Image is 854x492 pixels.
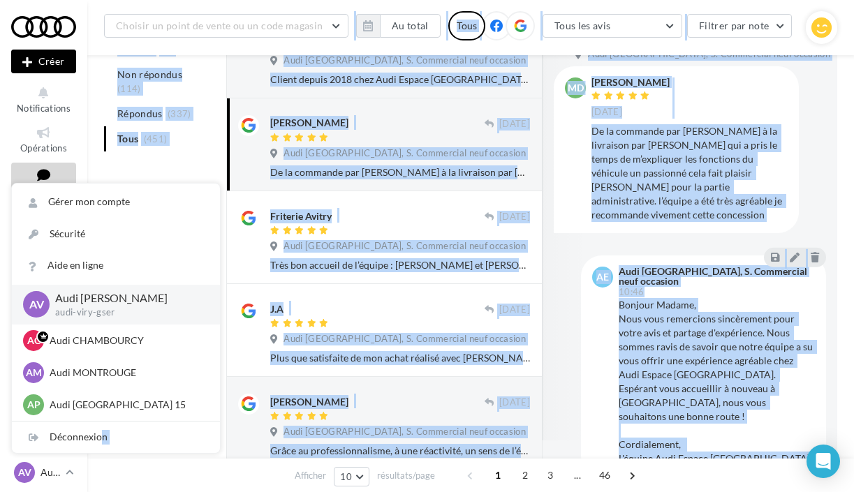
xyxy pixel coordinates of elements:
span: ... [566,464,589,486]
button: 10 [334,467,369,486]
div: [PERSON_NAME] [270,395,348,409]
span: AP [27,398,41,412]
span: 3 [539,464,561,486]
button: Créer [11,50,76,73]
button: Filtrer par note [687,14,793,38]
a: AV Audi [PERSON_NAME] [11,459,76,486]
span: résultats/page [377,469,435,482]
span: Audi [GEOGRAPHIC_DATA], S. Commercial neuf occasion [284,426,526,438]
p: Audi [GEOGRAPHIC_DATA] 15 [50,398,203,412]
div: Bonjour Madame, Nous vous remercions sincèrement pour votre avis et partage d'expérience. Nous so... [619,298,815,465]
a: Sécurité [12,218,220,250]
span: 2 [514,464,536,486]
button: Notifications [11,82,76,117]
span: Audi [GEOGRAPHIC_DATA], S. Commercial neuf occasion [284,333,526,345]
p: Audi CHAMBOURCY [50,334,203,348]
div: Déconnexion [12,422,220,453]
p: Audi [PERSON_NAME] [55,290,198,306]
div: Plus que satisfaite de mon achat réalisé avec [PERSON_NAME] et [PERSON_NAME]. Merci à vous et à b... [270,351,530,365]
span: Audi [GEOGRAPHIC_DATA], S. Commercial neuf occasion [284,54,526,67]
span: [DATE] [499,396,530,409]
div: [PERSON_NAME] [591,77,670,87]
span: AV [29,297,44,313]
span: Non répondus [117,68,182,82]
span: 46 [594,464,617,486]
span: [DATE] [591,106,622,119]
span: (337) [168,108,191,119]
div: De la commande par [PERSON_NAME] à la livraison par [PERSON_NAME] qui a pris le temps de m’expliq... [591,124,788,222]
span: AC [27,334,41,348]
div: Très bon accueil de l’équipe : [PERSON_NAME] et [PERSON_NAME]. [PERSON_NAME] expérience chez [GEO... [270,258,530,272]
span: Afficher [295,469,326,482]
a: Gérer mon compte [12,186,220,218]
button: Au total [356,14,441,38]
a: Boîte de réception [11,163,76,214]
button: Au total [380,14,441,38]
div: De la commande par [PERSON_NAME] à la livraison par [PERSON_NAME] qui a pris le temps de m’expliq... [270,165,530,179]
a: Aide en ligne [12,250,220,281]
span: Audi [GEOGRAPHIC_DATA], S. Commercial neuf occasion [284,147,526,160]
span: Audi [GEOGRAPHIC_DATA], S. Commercial neuf occasion [284,240,526,253]
p: Audi [PERSON_NAME] [41,465,60,479]
div: Grâce au professionnalisme, à une réactivité, un sens de l’écoute exceptionnels et des conseils p... [270,444,530,458]
span: 1 [487,464,509,486]
div: Audi [GEOGRAPHIC_DATA], S. Commercial neuf occasion [619,267,812,286]
div: Friterie Avitry [270,209,332,223]
p: Audi MONTROUGE [50,366,203,380]
span: 10 [340,471,352,482]
span: MD [568,81,584,95]
span: AM [26,366,42,380]
span: AE [596,270,609,284]
div: Open Intercom Messenger [807,445,840,478]
span: Tous les avis [554,20,611,31]
a: Opérations [11,122,76,156]
span: Opérations [20,142,67,154]
span: Notifications [17,103,71,114]
p: audi-viry-gser [55,306,198,319]
span: [DATE] [499,304,530,316]
span: Répondus [117,107,163,121]
div: Tous [448,11,485,40]
div: J.A [270,302,284,316]
span: Choisir un point de vente ou un code magasin [116,20,323,31]
button: Choisir un point de vente ou un code magasin [104,14,348,38]
span: [DATE] [499,211,530,223]
div: Client depuis 2018 chez Audi Espace [GEOGRAPHIC_DATA] j’ai toujours été satisfait et cela continu... [270,73,530,87]
span: (114) [117,83,141,94]
button: Tous les avis [543,14,682,38]
span: 10:46 [619,288,645,297]
span: [DATE] [499,118,530,131]
span: AV [18,465,31,479]
div: [PERSON_NAME] [270,116,348,130]
div: Nouvelle campagne [11,50,76,73]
